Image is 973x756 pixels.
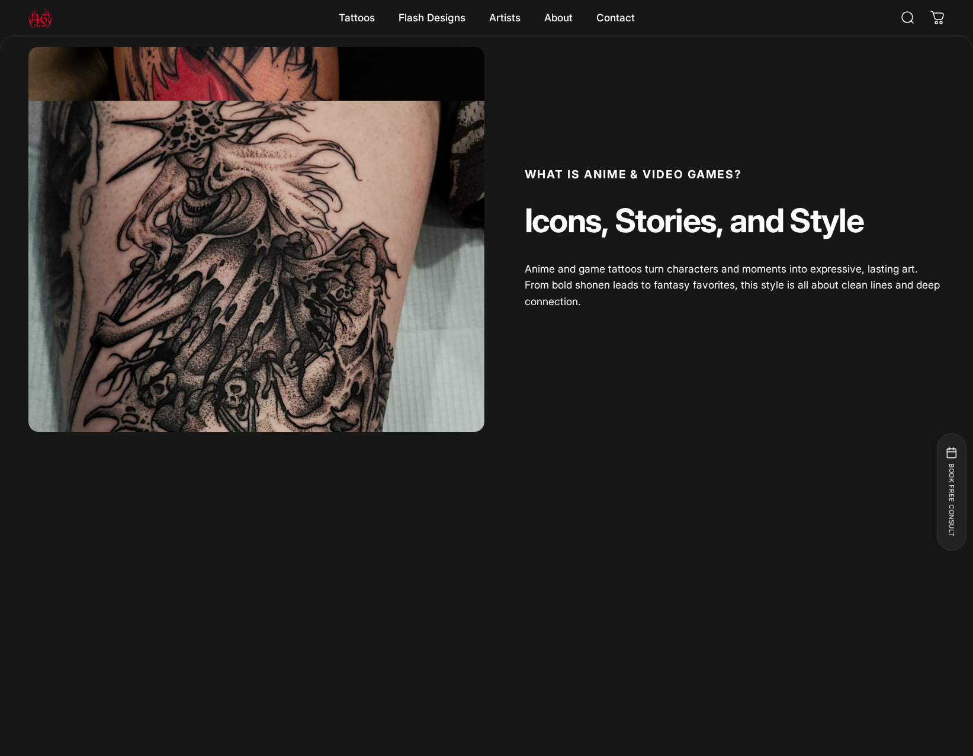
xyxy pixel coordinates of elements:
summary: Artists [477,5,532,30]
animate-element: Stories, [615,204,724,236]
a: Contact [585,5,647,30]
nav: Primary [327,5,647,30]
animate-element: and [730,204,783,236]
summary: About [532,5,585,30]
summary: Tattoos [327,5,387,30]
span: Anime and game tattoos turn characters and moments into expressive, lasting art. From bold shonen... [525,262,940,307]
p: What is Anime & Video Games? [525,169,945,180]
button: BOOK FREE CONSULT [936,434,966,551]
a: 0 items [924,5,950,31]
summary: Flash Designs [387,5,477,30]
animate-element: Style [789,204,863,236]
animate-element: Icons, [525,204,609,236]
